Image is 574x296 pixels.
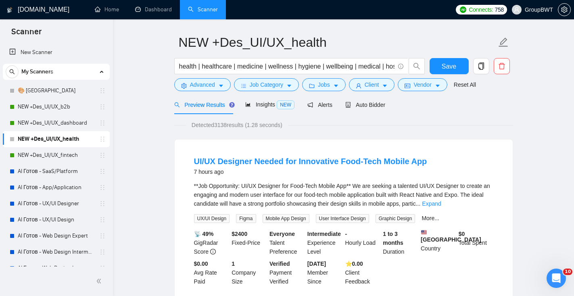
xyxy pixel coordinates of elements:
a: searchScanner [188,6,218,13]
span: Client [365,80,379,89]
a: AI Готов - Web Design Intermediate минус Development [18,260,94,276]
span: Graphic Design [376,214,415,223]
span: holder [99,184,106,191]
span: info-circle [398,64,403,69]
b: $ 0 [459,231,465,237]
button: settingAdvancedcaret-down [174,78,231,91]
span: holder [99,233,106,239]
b: 1 [232,261,235,267]
span: Vendor [413,80,431,89]
a: AI Готов - App/Application [18,179,94,196]
button: barsJob Categorycaret-down [234,78,299,91]
span: caret-down [286,83,292,89]
div: Country [419,229,457,256]
span: NEW [277,100,294,109]
div: Member Since [306,259,344,286]
button: delete [494,58,510,74]
span: holder [99,265,106,271]
span: caret-down [382,83,388,89]
a: Expand [422,200,441,207]
span: holder [99,120,106,126]
div: Total Spent [457,229,495,256]
button: Save [430,58,469,74]
span: Detected 3138 results (1.28 seconds) [186,121,288,129]
input: Scanner name... [179,32,497,52]
span: ... [416,200,421,207]
span: holder [99,200,106,207]
a: NEW +Des_UI/UX_dashboard [18,115,94,131]
a: AI Готов - UX/UI Designer [18,196,94,212]
div: **Job Opportunity: UI/UX Designer for Food-Tech Mobile App** We are seeking a talented UI/UX Desi... [194,181,493,208]
b: ⭐️ 0.00 [345,261,363,267]
span: UX/UI Design [194,214,230,223]
a: NEW +Des_UI/UX_health [18,131,94,147]
span: Advanced [190,80,215,89]
span: Preview Results [174,102,232,108]
span: Jobs [318,80,330,89]
span: user [514,7,520,13]
a: UI/UX Designer Needed for Innovative Food-Tech Mobile App [194,157,427,166]
div: Talent Preference [268,229,306,256]
span: search [6,69,18,75]
button: search [409,58,425,74]
div: Avg Rate Paid [192,259,230,286]
span: 10 [563,269,572,275]
button: setting [558,3,571,16]
a: AI Готов - Web Design Expert [18,228,94,244]
div: Fixed-Price [230,229,268,256]
span: holder [99,152,106,158]
a: homeHome [95,6,119,13]
a: NEW +Des_UI/UX_b2b [18,99,94,115]
a: Reset All [454,80,476,89]
div: Company Size [230,259,268,286]
span: search [174,102,180,108]
b: [GEOGRAPHIC_DATA] [421,229,481,243]
a: 🎨 [GEOGRAPHIC_DATA] [18,83,94,99]
span: Scanner [5,26,48,43]
iframe: Intercom live chat [547,269,566,288]
span: caret-down [333,83,339,89]
li: New Scanner [3,44,110,60]
b: [DATE] [307,261,326,267]
span: delete [494,63,509,70]
span: setting [558,6,570,13]
span: holder [99,136,106,142]
b: $0.00 [194,261,208,267]
b: Everyone [269,231,295,237]
span: search [409,63,424,70]
b: $ 2400 [232,231,247,237]
span: Insights [245,101,294,108]
div: Client Feedback [344,259,382,286]
span: holder [99,88,106,94]
a: dashboardDashboard [135,6,172,13]
a: New Scanner [9,44,103,60]
span: holder [99,217,106,223]
div: Duration [381,229,419,256]
span: info-circle [210,249,216,254]
div: 7 hours ago [194,167,427,177]
div: Experience Level [306,229,344,256]
img: 🇺🇸 [421,229,427,235]
button: copy [473,58,489,74]
a: AI Готов - Web Design Intermediate минус Developer [18,244,94,260]
span: Figma [236,214,256,223]
span: My Scanners [21,64,53,80]
span: folder [309,83,315,89]
span: Alerts [307,102,332,108]
span: Save [442,61,456,71]
button: search [6,65,19,78]
img: upwork-logo.png [460,6,466,13]
span: double-left [96,277,104,285]
span: User Interface Design [316,214,369,223]
img: logo [7,4,13,17]
b: Intermediate [307,231,341,237]
button: idcardVendorcaret-down [398,78,447,91]
span: notification [307,102,313,108]
div: Hourly Load [344,229,382,256]
button: folderJobscaret-down [302,78,346,91]
span: idcard [405,83,410,89]
span: setting [181,83,187,89]
span: Connects: [469,5,493,14]
span: robot [345,102,351,108]
b: - [345,231,347,237]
